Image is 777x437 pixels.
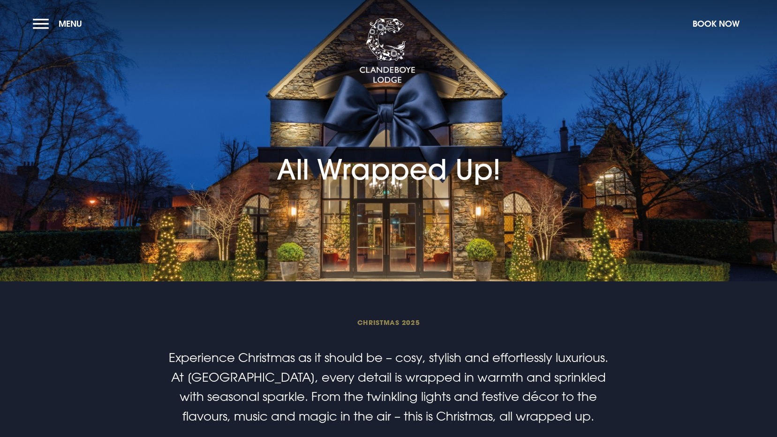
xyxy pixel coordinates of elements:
[33,14,87,34] button: Menu
[359,18,415,84] img: Clandeboye Lodge
[165,318,611,327] span: Christmas 2025
[59,18,82,29] span: Menu
[688,14,744,34] button: Book Now
[165,348,611,426] p: Experience Christmas as it should be – cosy, stylish and effortlessly luxurious. At [GEOGRAPHIC_D...
[277,100,501,186] h1: All Wrapped Up!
